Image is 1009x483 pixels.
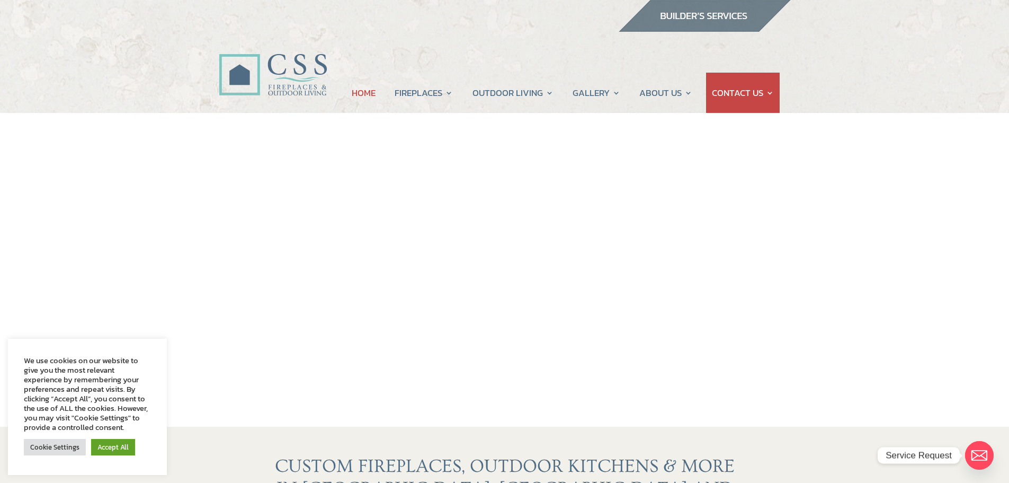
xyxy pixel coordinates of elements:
a: HOME [352,73,376,113]
a: Cookie Settings [24,439,86,455]
a: ABOUT US [639,73,692,113]
a: GALLERY [573,73,620,113]
a: builder services construction supply [618,22,791,36]
a: CONTACT US [712,73,774,113]
a: Accept All [91,439,135,455]
div: We use cookies on our website to give you the most relevant experience by remembering your prefer... [24,356,151,432]
a: FIREPLACES [395,73,453,113]
img: CSS Fireplaces & Outdoor Living (Formerly Construction Solutions & Supply)- Jacksonville Ormond B... [219,24,327,101]
a: OUTDOOR LIVING [472,73,553,113]
a: Email [965,441,994,470]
